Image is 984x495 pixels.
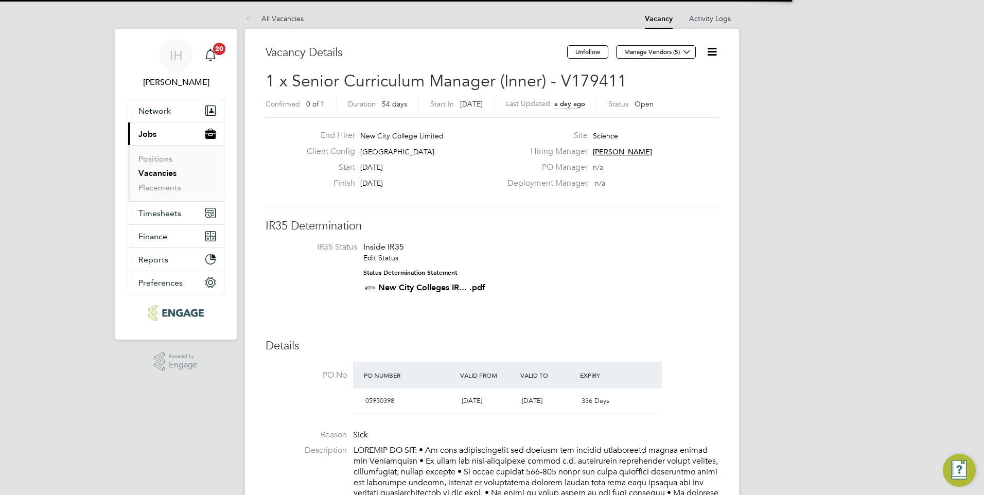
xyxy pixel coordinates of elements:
[138,168,177,178] a: Vacancies
[689,14,731,23] a: Activity Logs
[430,99,454,109] label: Start In
[943,454,976,487] button: Engage Resource Center
[128,225,224,247] button: Finance
[348,99,376,109] label: Duration
[608,99,628,109] label: Status
[582,396,609,405] span: 336 Days
[266,430,347,440] label: Reason
[365,396,394,405] span: 05950398
[353,430,368,440] span: Sick
[169,361,198,369] span: Engage
[266,45,567,60] h3: Vacancy Details
[266,71,627,91] span: 1 x Senior Curriculum Manager (Inner) - V179411
[298,130,355,141] label: End Hirer
[593,131,618,140] span: Science
[635,99,654,109] span: Open
[154,352,198,372] a: Powered byEngage
[460,99,483,109] span: [DATE]
[506,99,550,108] label: Last Updated
[501,130,588,141] label: Site
[522,396,542,405] span: [DATE]
[200,39,221,72] a: 20
[276,242,357,253] label: IR35 Status
[378,282,485,292] a: New City Colleges IR... .pdf
[170,49,183,62] span: IH
[128,39,224,89] a: IH[PERSON_NAME]
[245,14,304,23] a: All Vacancies
[266,370,347,381] label: PO No
[382,99,407,109] span: 54 days
[645,14,673,23] a: Vacancy
[298,162,355,173] label: Start
[169,352,198,361] span: Powered by
[298,146,355,157] label: Client Config
[363,253,398,262] a: Edit Status
[266,339,718,353] h3: Details
[138,106,171,116] span: Network
[128,145,224,201] div: Jobs
[266,445,347,456] label: Description
[462,396,482,405] span: [DATE]
[616,45,696,59] button: Manage Vendors (5)
[128,202,224,224] button: Timesheets
[138,129,156,139] span: Jobs
[128,76,224,89] span: Iqbal Hussain
[458,366,518,384] div: Valid From
[595,179,605,188] span: n/a
[138,278,183,288] span: Preferences
[360,179,383,188] span: [DATE]
[115,29,237,340] nav: Main navigation
[360,147,434,156] span: [GEOGRAPHIC_DATA]
[501,178,588,189] label: Deployment Manager
[593,163,603,172] span: n/a
[363,269,458,276] strong: Status Determination Statement
[577,366,638,384] div: Expiry
[360,163,383,172] span: [DATE]
[363,242,404,252] span: Inside IR35
[567,45,608,59] button: Unfollow
[298,178,355,189] label: Finish
[138,208,181,218] span: Timesheets
[138,154,172,164] a: Positions
[501,146,588,157] label: Hiring Manager
[518,366,578,384] div: Valid To
[361,366,458,384] div: PO Number
[501,162,588,173] label: PO Manager
[554,99,585,108] span: a day ago
[128,305,224,321] a: Go to home page
[266,219,718,234] h3: IR35 Determination
[138,232,167,241] span: Finance
[306,99,325,109] span: 0 of 1
[148,305,203,321] img: ncclondon-logo-retina.png
[138,255,168,264] span: Reports
[128,248,224,271] button: Reports
[360,131,444,140] span: New City College Limited
[128,99,224,122] button: Network
[128,271,224,294] button: Preferences
[128,122,224,145] button: Jobs
[266,99,300,109] label: Confirmed
[213,43,225,55] span: 20
[593,147,652,156] span: [PERSON_NAME]
[138,183,181,192] a: Placements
